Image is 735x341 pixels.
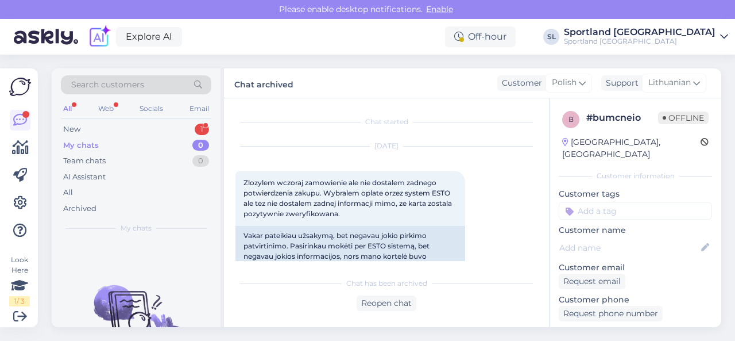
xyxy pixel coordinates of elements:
div: Team chats [63,155,106,167]
span: Chat has been archived [346,278,427,289]
span: Search customers [71,79,144,91]
div: 1 / 3 [9,296,30,306]
div: 0 [192,140,209,151]
span: Offline [658,112,709,124]
div: SL [543,29,559,45]
div: Customer information [559,171,712,181]
span: My chats [121,223,152,233]
a: Explore AI [116,27,182,47]
p: Customer phone [559,294,712,306]
a: Sportland [GEOGRAPHIC_DATA]Sportland [GEOGRAPHIC_DATA] [564,28,728,46]
p: Customer name [559,224,712,236]
div: Off-hour [445,26,516,47]
div: Support [601,77,639,89]
div: Archived [63,203,96,214]
div: Reopen chat [357,296,416,311]
p: Customer tags [559,188,712,200]
div: Request phone number [559,306,663,321]
div: All [61,101,74,116]
div: Web [96,101,116,116]
div: New [63,124,80,135]
div: Sportland [GEOGRAPHIC_DATA] [564,28,715,37]
p: Visited pages [559,326,712,338]
div: My chats [63,140,99,151]
div: Socials [137,101,165,116]
div: All [63,187,73,198]
div: [GEOGRAPHIC_DATA], [GEOGRAPHIC_DATA] [562,136,701,160]
span: Enable [423,4,457,14]
img: Askly Logo [9,78,31,96]
span: Lithuanian [648,76,691,89]
span: Polish [552,76,577,89]
div: 1 [195,124,209,135]
div: AI Assistant [63,171,106,183]
div: Email [187,101,211,116]
div: Look Here [9,255,30,306]
input: Add a tag [559,202,712,220]
div: # bumcneio [586,111,658,125]
div: Request email [559,274,625,289]
div: [DATE] [235,141,537,151]
input: Add name [559,242,699,254]
div: 0 [192,155,209,167]
span: Zlozylem wczoraj zamowienie ale nie dostalem zadnego potwierdzenia zakupu. Wybralem oplate orzez ... [243,178,454,218]
p: Customer email [559,262,712,274]
label: Chat archived [234,75,293,91]
img: explore-ai [87,25,111,49]
span: b [568,115,574,124]
div: Chat started [235,117,537,127]
div: Customer [497,77,542,89]
div: Sportland [GEOGRAPHIC_DATA] [564,37,715,46]
div: Vakar pateikiau užsakymą, bet negavau jokio pirkimo patvirtinimo. Pasirinkau mokėti per ESTO sist... [235,226,465,277]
